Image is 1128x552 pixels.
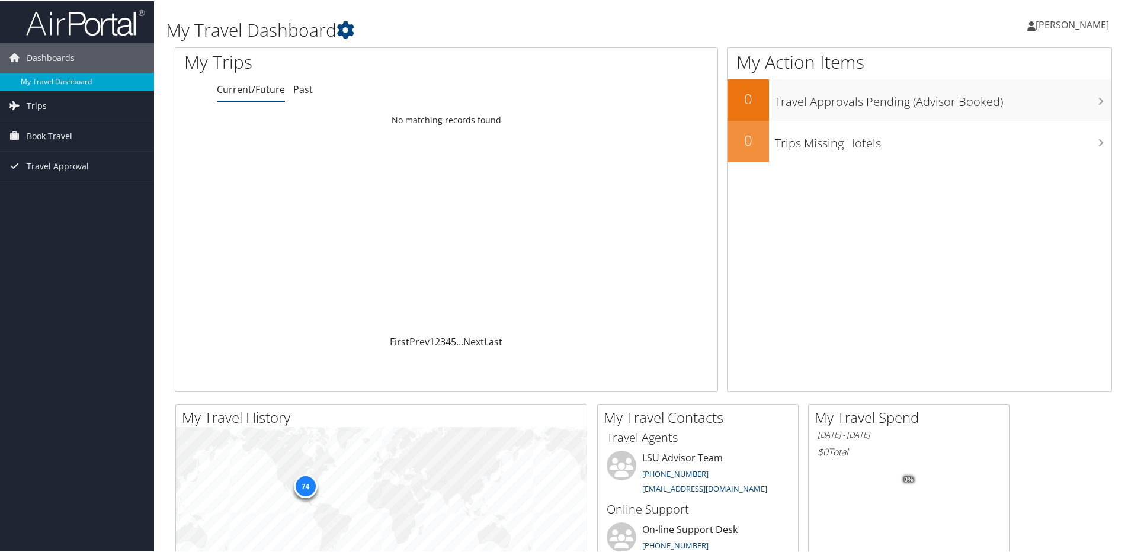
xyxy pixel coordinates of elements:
img: airportal-logo.png [26,8,145,36]
h3: Travel Approvals Pending (Advisor Booked) [775,86,1111,109]
h2: My Travel History [182,406,587,426]
a: 2 [435,334,440,347]
h2: 0 [728,88,769,108]
span: $0 [818,444,828,457]
h2: My Travel Contacts [604,406,798,426]
span: … [456,334,463,347]
h1: My Travel Dashboard [166,17,803,41]
a: Prev [409,334,430,347]
a: [PHONE_NUMBER] [642,467,709,478]
h6: Total [818,444,1000,457]
a: [PHONE_NUMBER] [642,539,709,550]
a: 3 [440,334,446,347]
a: Current/Future [217,82,285,95]
a: Next [463,334,484,347]
span: Dashboards [27,42,75,72]
span: [PERSON_NAME] [1036,17,1109,30]
h6: [DATE] - [DATE] [818,428,1000,439]
a: [PERSON_NAME] [1027,6,1121,41]
a: 1 [430,334,435,347]
div: 74 [293,473,317,497]
h2: 0 [728,129,769,149]
span: Book Travel [27,120,72,150]
h2: My Travel Spend [815,406,1009,426]
span: Trips [27,90,47,120]
a: 4 [446,334,451,347]
a: Past [293,82,313,95]
a: 0Travel Approvals Pending (Advisor Booked) [728,78,1111,120]
a: [EMAIL_ADDRESS][DOMAIN_NAME] [642,482,767,493]
a: 5 [451,334,456,347]
h1: My Action Items [728,49,1111,73]
li: LSU Advisor Team [601,450,795,498]
h3: Online Support [607,500,789,516]
tspan: 0% [904,475,914,482]
td: No matching records found [175,108,717,130]
h1: My Trips [184,49,483,73]
span: Travel Approval [27,150,89,180]
h3: Travel Agents [607,428,789,445]
a: Last [484,334,502,347]
h3: Trips Missing Hotels [775,128,1111,150]
a: First [390,334,409,347]
a: 0Trips Missing Hotels [728,120,1111,161]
